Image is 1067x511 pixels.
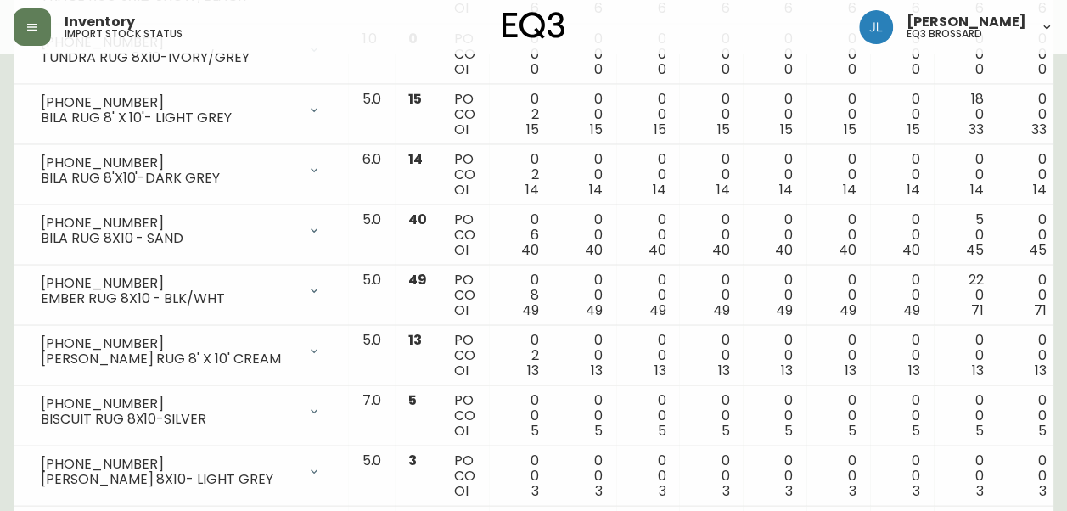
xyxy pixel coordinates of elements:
span: 0 [721,59,729,78]
div: 0 2 [503,151,539,197]
span: 40 [585,239,603,259]
div: PO CO [454,151,475,197]
span: 0 [1038,59,1047,78]
div: 0 0 [693,211,729,257]
div: EMBER RUG 8X10 - BLK/WHT [41,290,297,306]
div: 0 0 [566,211,603,257]
div: [PHONE_NUMBER][PERSON_NAME] RUG 8' X 10' CREAM [27,332,334,369]
span: 5 [531,420,539,440]
span: 5 [594,420,603,440]
img: logo [503,12,565,39]
span: 49 [408,269,427,289]
span: 15 [780,119,793,138]
span: 40 [839,239,856,259]
div: BILA RUG 8X10 - SAND [41,230,297,245]
span: 15 [590,119,603,138]
span: 15 [526,119,539,138]
span: 3 [1039,480,1047,500]
span: 14 [1033,179,1047,199]
div: 0 0 [566,151,603,197]
div: 0 0 [756,151,793,197]
span: OI [454,420,469,440]
div: 0 0 [1010,452,1047,498]
span: 0 [974,59,983,78]
div: 0 0 [884,272,920,317]
div: 0 0 [756,332,793,378]
div: 0 0 [503,452,539,498]
div: 0 0 [820,452,856,498]
span: 5 [848,420,856,440]
h5: import stock status [65,29,183,39]
img: 4c684eb21b92554db63a26dcce857022 [859,10,893,44]
div: [PHONE_NUMBER] [41,215,297,230]
div: 0 0 [566,91,603,137]
span: 14 [653,179,666,199]
span: OI [454,360,469,379]
div: 0 0 [884,452,920,498]
span: 0 [658,59,666,78]
span: 13 [908,360,920,379]
span: 40 [408,209,427,228]
div: 0 0 [693,392,729,438]
span: 14 [843,179,856,199]
div: 0 0 [503,31,539,76]
td: 5.0 [348,325,395,385]
div: PO CO [454,332,475,378]
div: [PERSON_NAME] RUG 8' X 10' CREAM [41,351,297,366]
span: 3 [722,480,729,500]
div: 0 0 [566,31,603,76]
div: 0 0 [693,452,729,498]
span: 49 [649,300,666,319]
td: 6.0 [348,144,395,205]
span: [PERSON_NAME] [907,15,1026,29]
div: 0 0 [693,272,729,317]
div: 0 0 [756,452,793,498]
div: 0 2 [503,332,539,378]
td: 5.0 [348,205,395,265]
div: 0 0 [756,392,793,438]
span: 15 [408,88,422,108]
div: [PHONE_NUMBER] [41,335,297,351]
div: 0 0 [820,332,856,378]
div: 0 0 [947,151,984,197]
span: 40 [711,239,729,259]
div: 0 0 [947,392,984,438]
span: 45 [1029,239,1047,259]
span: 45 [965,239,983,259]
td: 5.0 [348,446,395,506]
span: OI [454,119,469,138]
div: 0 0 [566,332,603,378]
div: BILA RUG 8' X 10'- LIGHT GREY [41,109,297,125]
span: 3 [531,480,539,500]
div: 0 0 [756,272,793,317]
span: 13 [781,360,793,379]
div: PO CO [454,211,475,257]
span: 49 [522,300,539,319]
span: 13 [845,360,856,379]
div: 0 0 [947,332,984,378]
span: 49 [903,300,920,319]
div: 0 0 [820,151,856,197]
div: 0 0 [503,392,539,438]
div: 0 0 [630,211,666,257]
span: 15 [654,119,666,138]
div: 0 0 [756,91,793,137]
span: 14 [525,179,539,199]
div: 0 0 [1010,91,1047,137]
span: 49 [840,300,856,319]
div: PO CO [454,392,475,438]
div: 0 0 [1010,332,1047,378]
span: 33 [968,119,983,138]
span: 14 [779,179,793,199]
div: 0 0 [630,272,666,317]
span: OI [454,239,469,259]
td: 5.0 [348,84,395,144]
div: PO CO [454,91,475,137]
td: 7.0 [348,385,395,446]
span: 5 [1038,420,1047,440]
div: [PERSON_NAME] 8X10- LIGHT GREY [41,471,297,486]
div: [PHONE_NUMBER]BILA RUG 8' X 10'- LIGHT GREY [27,91,334,128]
span: 13 [408,329,422,349]
div: 0 0 [884,211,920,257]
span: 3 [785,480,793,500]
